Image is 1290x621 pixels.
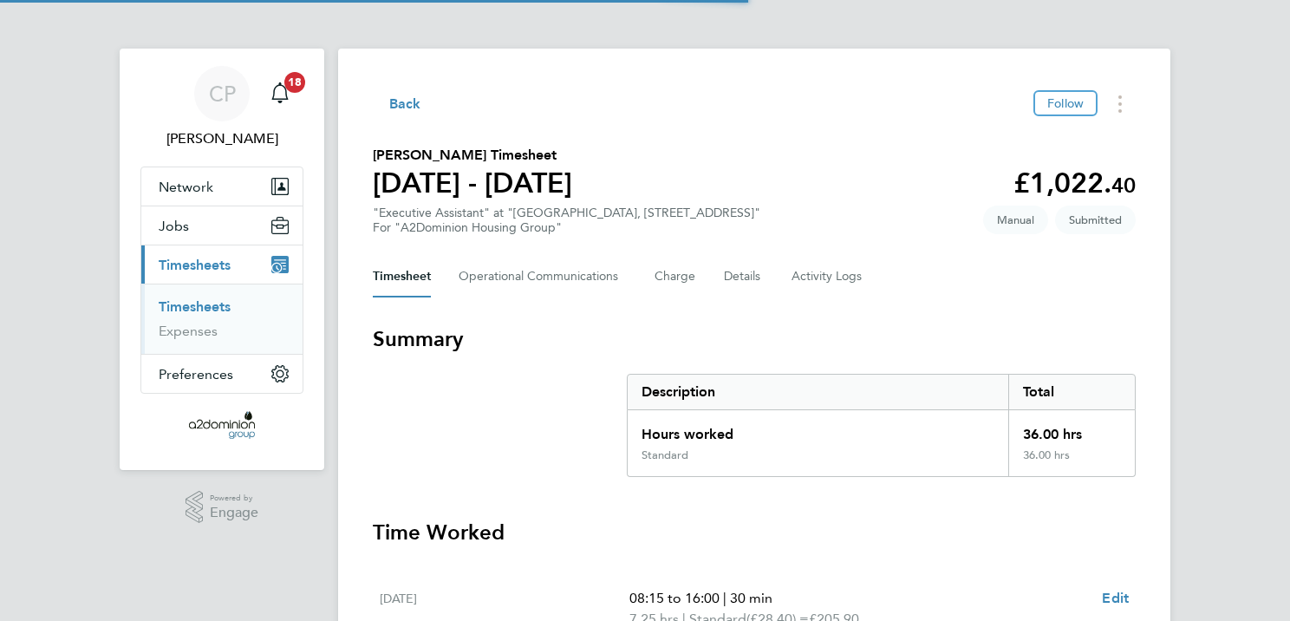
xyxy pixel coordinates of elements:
[1013,167,1136,199] app-decimal: £1,022.
[373,145,572,166] h2: [PERSON_NAME] Timesheet
[642,448,688,462] div: Standard
[1008,410,1135,448] div: 36.00 hrs
[1047,95,1084,111] span: Follow
[724,256,764,297] button: Details
[141,245,303,284] button: Timesheets
[373,256,431,297] button: Timesheet
[723,590,726,606] span: |
[373,220,760,235] div: For "A2Dominion Housing Group"
[373,166,572,200] h1: [DATE] - [DATE]
[459,256,627,297] button: Operational Communications
[389,94,421,114] span: Back
[186,491,259,524] a: Powered byEngage
[141,284,303,354] div: Timesheets
[120,49,324,470] nav: Main navigation
[140,411,303,439] a: Go to home page
[628,375,1008,409] div: Description
[655,256,696,297] button: Charge
[1008,375,1135,409] div: Total
[792,256,864,297] button: Activity Logs
[209,82,236,105] span: CP
[140,66,303,149] a: CP[PERSON_NAME]
[159,366,233,382] span: Preferences
[210,506,258,520] span: Engage
[1104,90,1136,117] button: Timesheets Menu
[983,206,1048,234] span: This timesheet was manually created.
[284,72,305,93] span: 18
[373,325,1136,353] h3: Summary
[1111,173,1136,198] span: 40
[730,590,772,606] span: 30 min
[159,298,231,315] a: Timesheets
[140,128,303,149] span: Claire Prest
[159,323,218,339] a: Expenses
[141,167,303,206] button: Network
[628,410,1008,448] div: Hours worked
[1055,206,1136,234] span: This timesheet is Submitted.
[627,374,1136,477] div: Summary
[1008,448,1135,476] div: 36.00 hrs
[210,491,258,506] span: Powered by
[159,179,213,195] span: Network
[159,218,189,234] span: Jobs
[1102,588,1129,609] a: Edit
[189,411,254,439] img: a2dominion-logo-retina.png
[263,66,297,121] a: 18
[373,93,421,114] button: Back
[1033,90,1098,116] button: Follow
[159,257,231,273] span: Timesheets
[141,206,303,245] button: Jobs
[373,519,1136,546] h3: Time Worked
[1102,590,1129,606] span: Edit
[629,590,720,606] span: 08:15 to 16:00
[373,206,760,235] div: "Executive Assistant" at "[GEOGRAPHIC_DATA], [STREET_ADDRESS]"
[141,355,303,393] button: Preferences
